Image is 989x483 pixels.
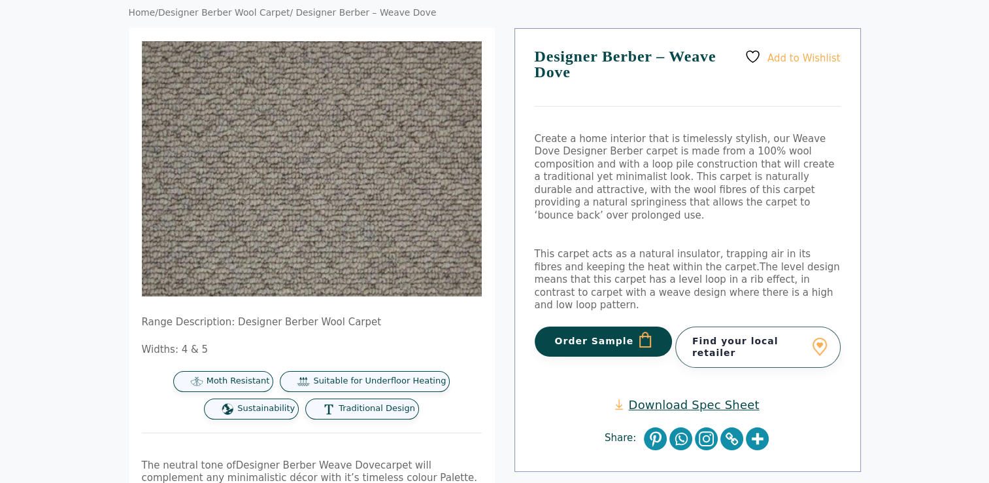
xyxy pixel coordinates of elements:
[695,427,718,450] a: Instagram
[767,52,841,63] span: Add to Wishlist
[535,248,811,273] span: This carpet acts as a natural insulator, trapping air in its fibres and keeping the heat within t...
[644,427,667,450] a: Pinterest
[313,376,446,387] span: Suitable for Underfloor Heating
[535,133,835,221] span: Create a home interior that is timelessly stylish, our Weave Dove Designer Berber carpet is made ...
[129,7,156,18] a: Home
[142,344,482,357] p: Widths: 4 & 5
[605,432,643,445] span: Share:
[669,427,692,450] a: Whatsapp
[675,327,841,367] a: Find your local retailer
[720,427,743,450] a: Copy Link
[129,7,861,19] nav: Breadcrumb
[535,261,840,312] span: The level design means that this carpet has a level loop in a rib effect, in contrast to carpet w...
[158,7,290,18] a: Designer Berber Wool Carpet
[236,459,380,471] span: Designer Berber Weave Dove
[237,403,295,414] span: Sustainability
[615,397,759,412] a: Download Spec Sheet
[535,327,673,357] button: Order Sample
[535,48,841,107] h1: Designer Berber – Weave Dove
[745,48,840,65] a: Add to Wishlist
[142,316,482,329] p: Range Description: Designer Berber Wool Carpet
[207,376,270,387] span: Moth Resistant
[339,403,415,414] span: Traditional Design
[746,427,769,450] a: More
